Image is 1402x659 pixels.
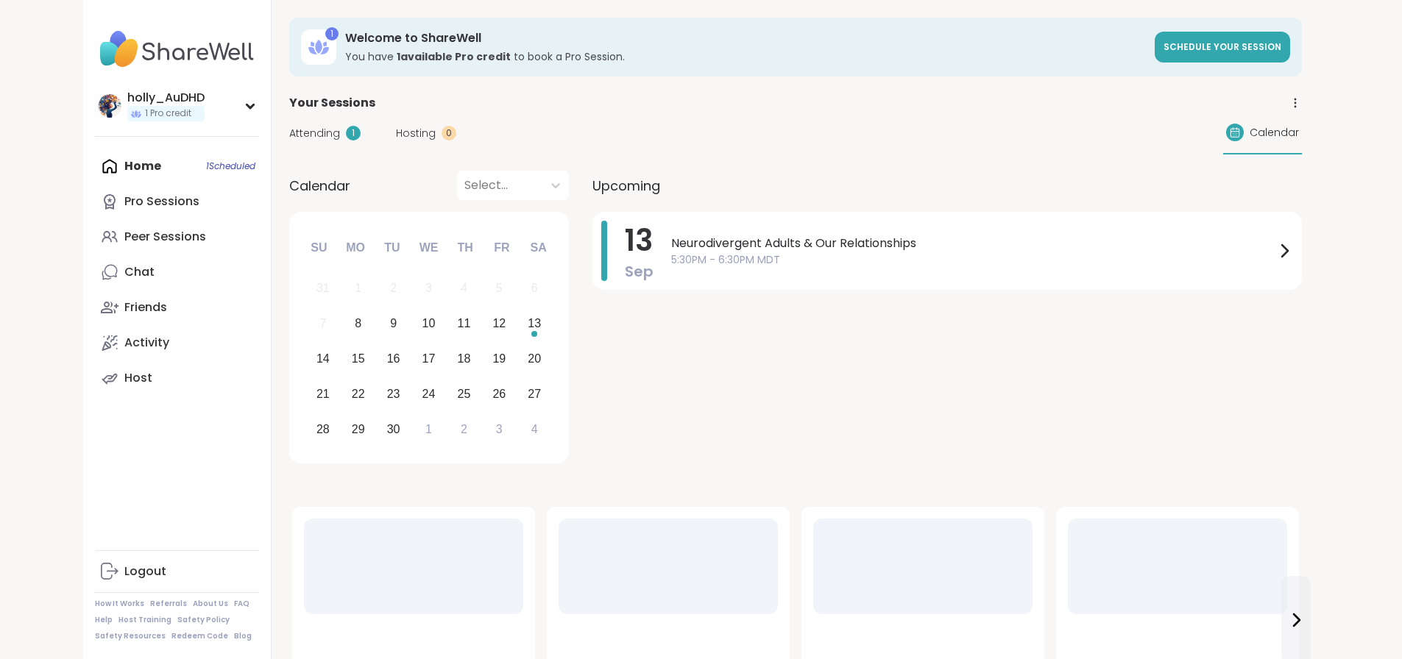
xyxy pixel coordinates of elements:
[378,273,409,304] div: Not available Tuesday, September 2nd, 2025
[352,419,365,439] div: 29
[124,229,206,245] div: Peer Sessions
[308,308,339,340] div: Not available Sunday, September 7th, 2025
[95,360,259,396] a: Host
[448,378,480,410] div: Choose Thursday, September 25th, 2025
[95,615,113,625] a: Help
[422,349,436,368] div: 17
[671,235,1275,252] span: Neurodivergent Adults & Our Relationships
[342,273,374,304] div: Not available Monday, September 1st, 2025
[671,252,1275,268] span: 5:30PM - 6:30PM MDT
[458,349,471,368] div: 18
[124,264,155,280] div: Chat
[484,413,515,445] div: Choose Friday, October 3rd, 2025
[387,384,400,404] div: 23
[492,349,506,368] div: 19
[308,413,339,445] div: Choose Sunday, September 28th, 2025
[319,313,326,333] div: 7
[124,335,169,351] div: Activity
[413,413,445,445] div: Choose Wednesday, October 1st, 2025
[492,313,506,333] div: 12
[448,413,480,445] div: Choose Thursday, October 2nd, 2025
[95,254,259,290] a: Chat
[484,343,515,375] div: Choose Friday, September 19th, 2025
[124,193,199,210] div: Pro Sessions
[308,343,339,375] div: Choose Sunday, September 14th, 2025
[484,308,515,340] div: Choose Friday, September 12th, 2025
[412,232,445,264] div: We
[308,378,339,410] div: Choose Sunday, September 21st, 2025
[171,631,228,641] a: Redeem Code
[625,220,653,261] span: 13
[425,278,432,298] div: 3
[234,631,252,641] a: Blog
[496,419,503,439] div: 3
[528,384,541,404] div: 27
[234,599,249,609] a: FAQ
[316,349,330,368] div: 14
[458,384,471,404] div: 25
[342,413,374,445] div: Choose Monday, September 29th, 2025
[519,413,550,445] div: Choose Saturday, October 4th, 2025
[519,273,550,304] div: Not available Saturday, September 6th, 2025
[352,384,365,404] div: 22
[448,273,480,304] div: Not available Thursday, September 4th, 2025
[484,273,515,304] div: Not available Friday, September 5th, 2025
[342,378,374,410] div: Choose Monday, September 22nd, 2025
[519,378,550,410] div: Choose Saturday, September 27th, 2025
[387,419,400,439] div: 30
[177,615,230,625] a: Safety Policy
[496,278,503,298] div: 5
[345,30,1146,46] h3: Welcome to ShareWell
[95,24,259,75] img: ShareWell Nav Logo
[127,90,205,106] div: holly_AuDHD
[390,313,397,333] div: 9
[316,278,330,298] div: 31
[387,349,400,368] div: 16
[378,343,409,375] div: Choose Tuesday, September 16th, 2025
[531,419,538,439] div: 4
[442,126,456,140] div: 0
[461,278,467,298] div: 4
[124,370,152,386] div: Host
[486,232,518,264] div: Fr
[352,349,365,368] div: 15
[289,176,350,196] span: Calendar
[422,384,436,404] div: 24
[95,631,166,641] a: Safety Resources
[519,343,550,375] div: Choose Saturday, September 20th, 2025
[95,554,259,589] a: Logout
[289,94,375,112] span: Your Sessions
[413,343,445,375] div: Choose Wednesday, September 17th, 2025
[316,419,330,439] div: 28
[448,308,480,340] div: Choose Thursday, September 11th, 2025
[345,49,1146,64] h3: You have to book a Pro Session.
[376,232,408,264] div: Tu
[342,308,374,340] div: Choose Monday, September 8th, 2025
[492,384,506,404] div: 26
[449,232,481,264] div: Th
[422,313,436,333] div: 10
[339,232,372,264] div: Mo
[95,219,259,254] a: Peer Sessions
[342,343,374,375] div: Choose Monday, September 15th, 2025
[95,599,144,609] a: How It Works
[531,278,538,298] div: 6
[448,343,480,375] div: Choose Thursday, September 18th, 2025
[150,599,187,609] a: Referrals
[413,378,445,410] div: Choose Wednesday, September 24th, 2025
[484,378,515,410] div: Choose Friday, September 26th, 2025
[1155,32,1290,63] a: Schedule your session
[378,378,409,410] div: Choose Tuesday, September 23rd, 2025
[378,308,409,340] div: Choose Tuesday, September 9th, 2025
[397,49,511,64] b: 1 available Pro credit
[308,273,339,304] div: Not available Sunday, August 31st, 2025
[95,290,259,325] a: Friends
[95,184,259,219] a: Pro Sessions
[1250,125,1299,140] span: Calendar
[355,313,361,333] div: 8
[98,94,121,118] img: holly_AuDHD
[1164,40,1281,53] span: Schedule your session
[118,615,171,625] a: Host Training
[625,261,654,282] span: Sep
[305,271,552,446] div: month 2025-09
